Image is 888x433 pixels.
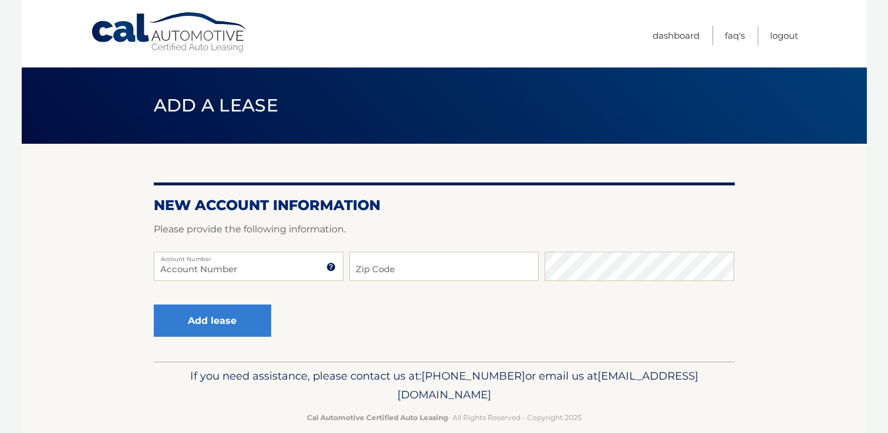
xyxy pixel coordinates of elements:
[725,26,745,45] a: FAQ's
[161,367,727,404] p: If you need assistance, please contact us at: or email us at
[653,26,700,45] a: Dashboard
[397,369,698,401] span: [EMAIL_ADDRESS][DOMAIN_NAME]
[349,252,539,281] input: Zip Code
[326,262,336,272] img: tooltip.svg
[154,94,279,116] span: Add a lease
[307,413,448,422] strong: Cal Automotive Certified Auto Leasing
[770,26,798,45] a: Logout
[154,252,343,281] input: Account Number
[90,12,249,53] a: Cal Automotive
[161,411,727,424] p: - All Rights Reserved - Copyright 2025
[154,252,343,261] label: Account Number
[154,305,271,337] button: Add lease
[154,221,735,238] p: Please provide the following information.
[154,197,735,214] h2: New Account Information
[421,369,525,383] span: [PHONE_NUMBER]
